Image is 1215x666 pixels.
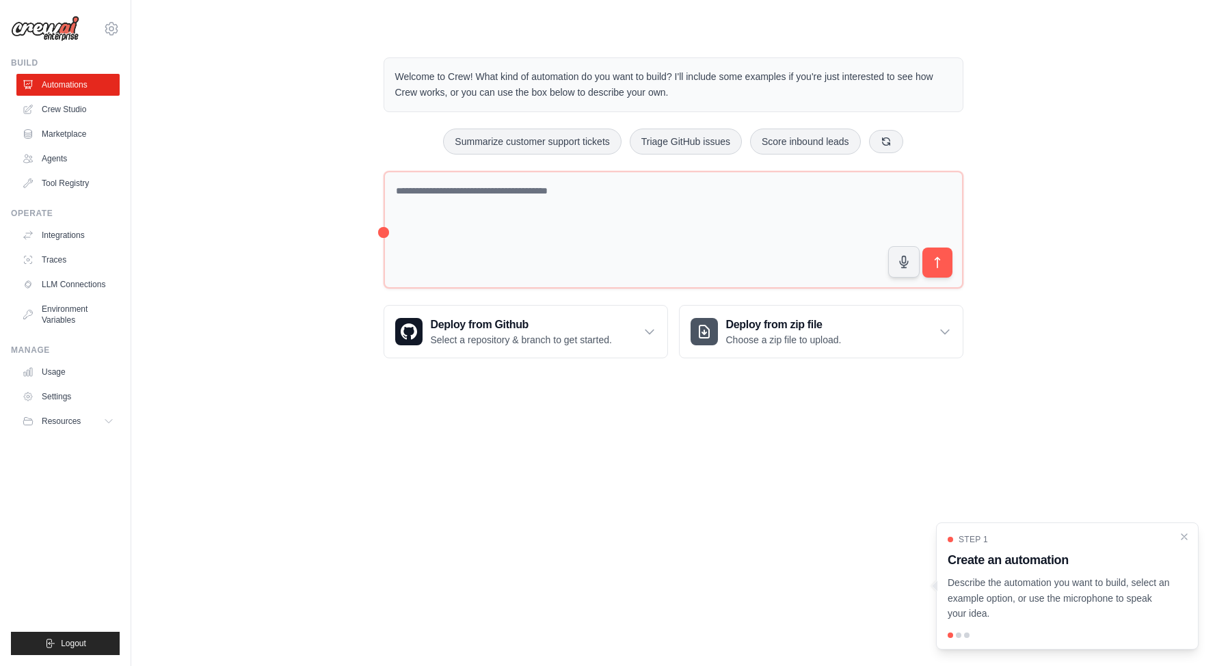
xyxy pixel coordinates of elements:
[16,249,120,271] a: Traces
[16,98,120,120] a: Crew Studio
[395,69,952,101] p: Welcome to Crew! What kind of automation do you want to build? I'll include some examples if you'...
[16,74,120,96] a: Automations
[630,129,742,155] button: Triage GitHub issues
[726,317,842,333] h3: Deploy from zip file
[16,148,120,170] a: Agents
[431,333,612,347] p: Select a repository & branch to get started.
[11,345,120,356] div: Manage
[42,416,81,427] span: Resources
[16,224,120,246] a: Integrations
[1179,531,1190,542] button: Close walkthrough
[948,550,1171,570] h3: Create an automation
[16,386,120,408] a: Settings
[11,16,79,42] img: Logo
[443,129,621,155] button: Summarize customer support tickets
[431,317,612,333] h3: Deploy from Github
[61,638,86,649] span: Logout
[16,410,120,432] button: Resources
[16,172,120,194] a: Tool Registry
[726,333,842,347] p: Choose a zip file to upload.
[11,632,120,655] button: Logout
[16,123,120,145] a: Marketplace
[11,208,120,219] div: Operate
[16,274,120,295] a: LLM Connections
[750,129,861,155] button: Score inbound leads
[11,57,120,68] div: Build
[959,534,988,545] span: Step 1
[948,575,1171,622] p: Describe the automation you want to build, select an example option, or use the microphone to spe...
[16,361,120,383] a: Usage
[16,298,120,331] a: Environment Variables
